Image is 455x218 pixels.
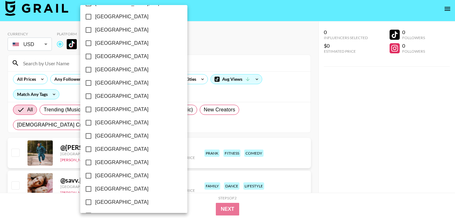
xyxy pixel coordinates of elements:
[95,159,149,166] span: [GEOGRAPHIC_DATA]
[95,198,149,206] span: [GEOGRAPHIC_DATA]
[95,119,149,127] span: [GEOGRAPHIC_DATA]
[95,92,149,100] span: [GEOGRAPHIC_DATA]
[95,79,149,87] span: [GEOGRAPHIC_DATA]
[95,132,149,140] span: [GEOGRAPHIC_DATA]
[95,106,149,113] span: [GEOGRAPHIC_DATA]
[95,185,149,193] span: [GEOGRAPHIC_DATA]
[95,39,149,47] span: [GEOGRAPHIC_DATA]
[95,145,149,153] span: [GEOGRAPHIC_DATA]
[95,172,149,180] span: [GEOGRAPHIC_DATA]
[95,13,149,21] span: [GEOGRAPHIC_DATA]
[423,186,447,210] iframe: Drift Widget Chat Controller
[95,66,149,74] span: [GEOGRAPHIC_DATA]
[95,26,149,34] span: [GEOGRAPHIC_DATA]
[95,53,149,60] span: [GEOGRAPHIC_DATA]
